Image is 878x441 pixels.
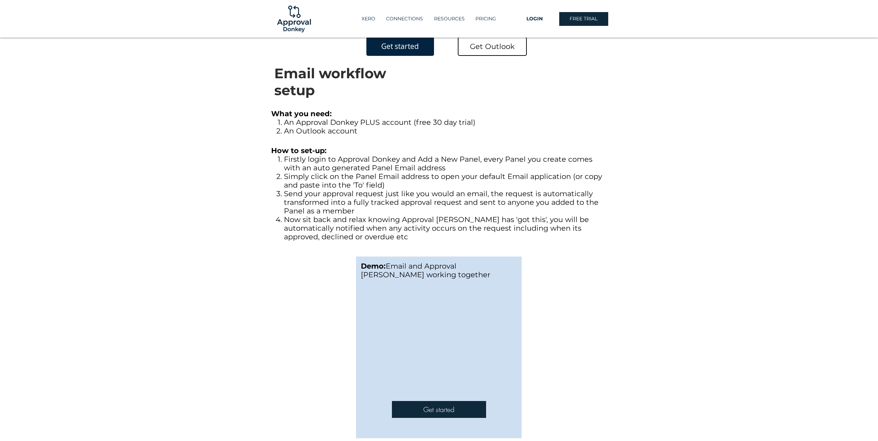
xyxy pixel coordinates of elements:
p: RESOURCES [431,13,468,24]
p: CONNECTIONS [383,13,426,24]
span: Email and Approval [PERSON_NAME] working together [361,262,490,279]
span: What you need: [271,109,332,118]
a: XERO [356,13,381,24]
span: Get started [423,405,454,414]
span: How to set-up: [271,146,327,155]
span: Demo: [361,262,386,270]
span: Send your approval request just like you would an email, the request is automatically transformed... [284,189,599,215]
iframe: External YouTube [356,285,522,381]
nav: Site [347,13,510,24]
p: XERO [358,13,379,24]
a: Get started [392,401,486,418]
a: LOGIN [510,12,559,26]
div: RESOURCES [428,13,470,24]
a: PRICING [470,13,502,24]
span: An Outlook account [284,127,357,135]
span: LOGIN [526,16,543,22]
span: FREE TRIAL [570,16,598,22]
a: FREE TRIAL [559,12,608,26]
span: Get Outlook [470,41,515,51]
img: Logo-01.png [275,0,313,38]
a: Get Outlook [458,37,527,56]
span: Simply click on the Panel Email address to open your default Email application (or copy and paste... [284,172,602,189]
span: Email workflow setup [274,65,386,99]
span: Get started [381,41,419,51]
a: Get started [366,37,434,56]
span: An Approval Donkey PLUS account (free 30 day trial) [284,118,475,127]
a: CONNECTIONS [381,13,428,24]
p: PRICING [472,13,500,24]
span: Firstly login to Approval Donkey and Add a New Panel, every Panel you create comes with an auto g... [284,155,592,172]
span: Now sit back and relax knowing Approval [PERSON_NAME] has 'got this', you will be automatically n... [284,215,589,241]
